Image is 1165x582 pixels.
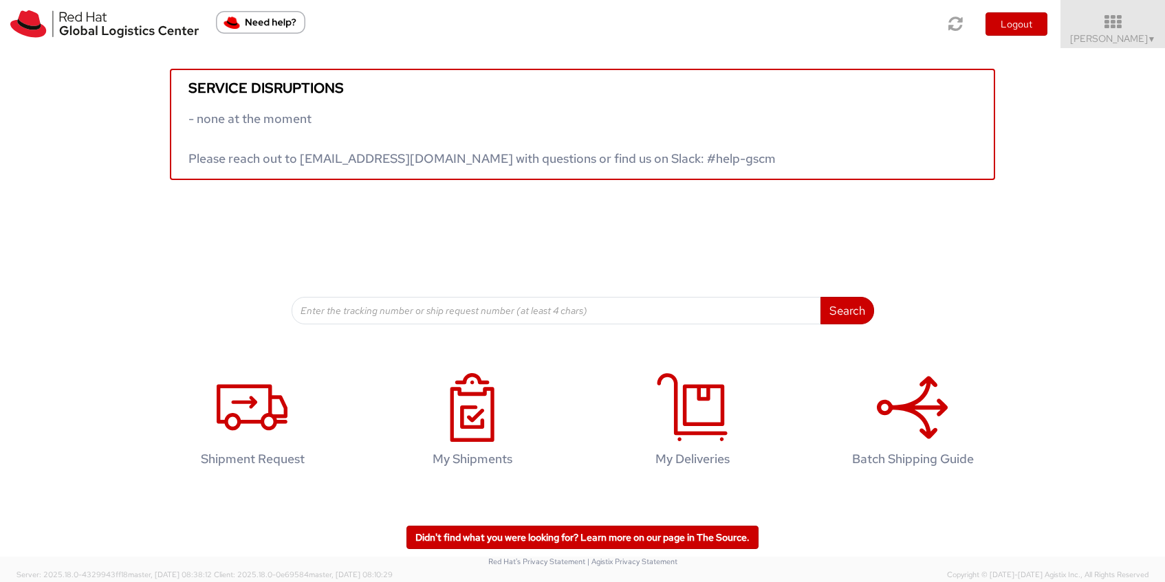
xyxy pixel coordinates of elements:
[947,570,1148,581] span: Copyright © [DATE]-[DATE] Agistix Inc., All Rights Reserved
[214,570,393,579] span: Client: 2025.18.0-0e69584
[604,452,781,466] h4: My Deliveries
[824,452,1001,466] h4: Batch Shipping Guide
[17,570,212,579] span: Server: 2025.18.0-4329943ff18
[10,10,199,38] img: rh-logistics-00dfa346123c4ec078e1.svg
[164,452,341,466] h4: Shipment Request
[1070,32,1156,45] span: [PERSON_NAME]
[188,80,977,96] h5: Service disruptions
[128,570,212,579] span: master, [DATE] 08:38:12
[292,297,821,324] input: Enter the tracking number or ship request number (at least 4 chars)
[406,526,759,549] a: Didn't find what you were looking for? Learn more on our page in The Source.
[149,359,356,487] a: Shipment Request
[309,570,393,579] span: master, [DATE] 08:10:29
[216,11,305,34] button: Need help?
[589,359,796,487] a: My Deliveries
[369,359,576,487] a: My Shipments
[488,557,585,566] a: Red Hat's Privacy Statement
[986,12,1047,36] button: Logout
[809,359,1016,487] a: Batch Shipping Guide
[820,297,874,324] button: Search
[170,69,995,180] a: Service disruptions - none at the moment Please reach out to [EMAIL_ADDRESS][DOMAIN_NAME] with qu...
[587,557,677,566] a: | Agistix Privacy Statement
[1148,34,1156,45] span: ▼
[188,111,776,166] span: - none at the moment Please reach out to [EMAIL_ADDRESS][DOMAIN_NAME] with questions or find us o...
[384,452,561,466] h4: My Shipments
